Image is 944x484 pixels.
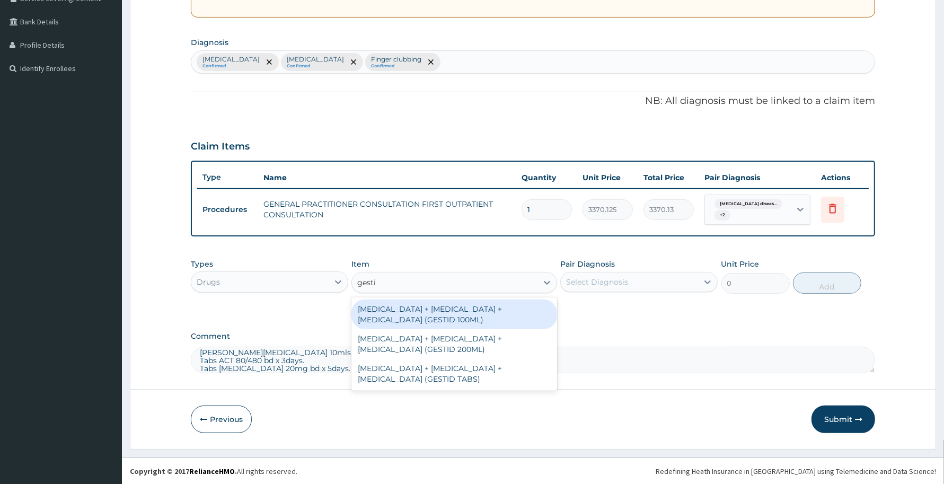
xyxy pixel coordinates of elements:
[566,277,628,287] div: Select Diagnosis
[816,167,869,188] th: Actions
[349,57,358,67] span: remove selection option
[351,259,369,269] label: Item
[191,141,250,153] h3: Claim Items
[721,259,760,269] label: Unit Price
[560,259,615,269] label: Pair Diagnosis
[189,467,235,476] a: RelianceHMO
[638,167,699,188] th: Total Price
[287,55,344,64] p: [MEDICAL_DATA]
[258,193,516,225] td: GENERAL PRACTITIONER CONSULTATION FIRST OUTPATIENT CONSULTATION
[197,200,258,219] td: Procedures
[202,64,260,69] small: Confirmed
[197,168,258,187] th: Type
[371,55,421,64] p: Finger clubbing
[202,55,260,64] p: [MEDICAL_DATA]
[191,260,213,269] label: Types
[714,199,782,209] span: [MEDICAL_DATA] diseas...
[264,57,274,67] span: remove selection option
[130,467,237,476] strong: Copyright © 2017 .
[258,167,516,188] th: Name
[197,277,220,287] div: Drugs
[191,94,875,108] p: NB: All diagnosis must be linked to a claim item
[656,466,936,477] div: Redefining Heath Insurance in [GEOGRAPHIC_DATA] using Telemedicine and Data Science!
[714,210,730,221] span: + 2
[577,167,638,188] th: Unit Price
[351,300,557,329] div: [MEDICAL_DATA] + [MEDICAL_DATA] + [MEDICAL_DATA] (GESTID 100ML)
[191,37,228,48] label: Diagnosis
[426,57,436,67] span: remove selection option
[191,406,252,433] button: Previous
[351,329,557,359] div: [MEDICAL_DATA] + [MEDICAL_DATA] + [MEDICAL_DATA] (GESTID 200ML)
[351,359,557,389] div: [MEDICAL_DATA] + [MEDICAL_DATA] + [MEDICAL_DATA] (GESTID TABS)
[793,272,861,294] button: Add
[811,406,875,433] button: Submit
[516,167,577,188] th: Quantity
[287,64,344,69] small: Confirmed
[191,332,875,341] label: Comment
[699,167,816,188] th: Pair Diagnosis
[371,64,421,69] small: Confirmed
